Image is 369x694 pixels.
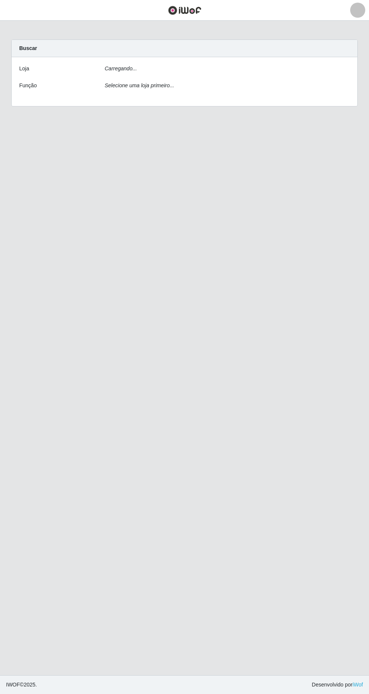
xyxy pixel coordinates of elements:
[19,45,37,51] strong: Buscar
[312,681,363,689] span: Desenvolvido por
[168,6,201,15] img: CoreUI Logo
[6,681,37,689] span: © 2025 .
[105,65,137,71] i: Carregando...
[6,682,20,688] span: IWOF
[352,682,363,688] a: iWof
[19,82,37,90] label: Função
[105,82,174,88] i: Selecione uma loja primeiro...
[19,65,29,73] label: Loja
